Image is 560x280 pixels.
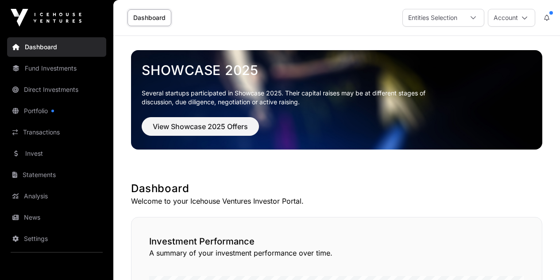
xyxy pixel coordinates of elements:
[488,9,535,27] button: Account
[142,126,259,135] a: View Showcase 2025 Offers
[142,89,439,106] p: Several startups participated in Showcase 2025. Their capital raises may be at different stages o...
[131,50,542,150] img: Showcase 2025
[516,237,560,280] iframe: Chat Widget
[403,9,463,26] div: Entities Selection
[7,144,106,163] a: Invest
[516,237,560,280] div: 聊天小组件
[7,80,106,99] a: Direct Investments
[131,181,542,196] h1: Dashboard
[131,196,542,206] p: Welcome to your Icehouse Ventures Investor Portal.
[11,9,81,27] img: Icehouse Ventures Logo
[142,117,259,136] button: View Showcase 2025 Offers
[149,235,524,248] h2: Investment Performance
[7,208,106,227] a: News
[127,9,171,26] a: Dashboard
[7,186,106,206] a: Analysis
[149,248,524,258] p: A summary of your investment performance over time.
[153,121,248,132] span: View Showcase 2025 Offers
[7,165,106,185] a: Statements
[7,122,106,142] a: Transactions
[7,59,106,78] a: Fund Investments
[142,62,532,78] a: Showcase 2025
[7,229,106,248] a: Settings
[7,37,106,57] a: Dashboard
[7,101,106,121] a: Portfolio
